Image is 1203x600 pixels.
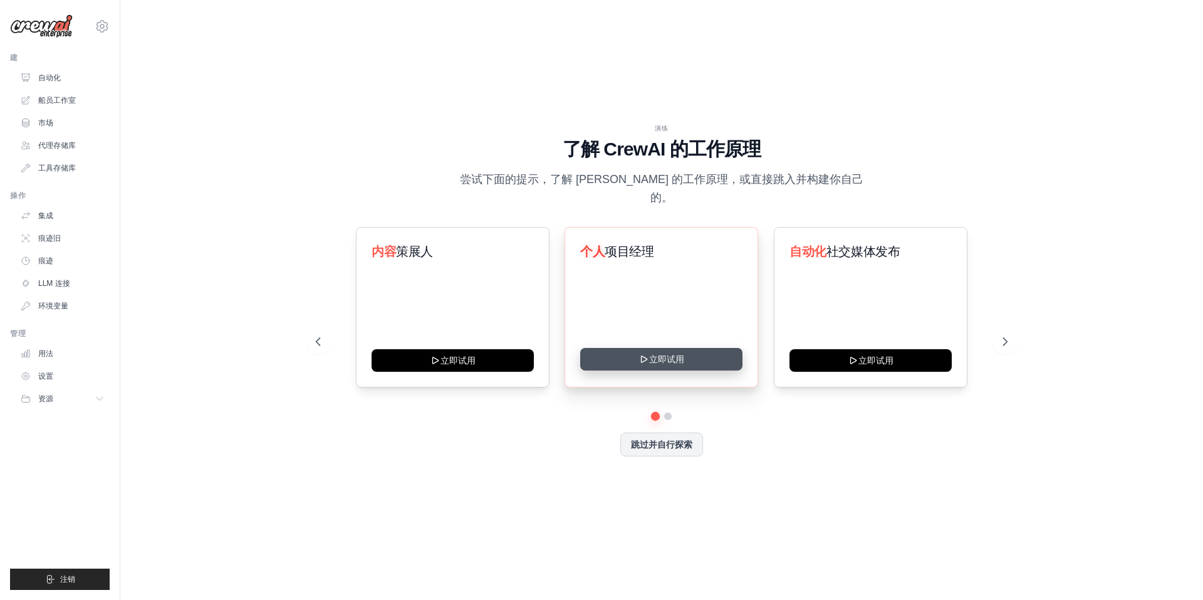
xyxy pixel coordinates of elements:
font: 市场 [38,118,53,128]
span: 社交媒体发布 [826,245,900,258]
div: 建 [10,53,110,63]
font: 环境变量 [38,301,68,311]
a: 集成 [15,206,110,226]
a: 船员工作室 [15,90,110,110]
font: 代理存储库 [38,140,76,150]
font: 用法 [38,349,53,359]
button: 立即试用 [789,349,952,372]
div: 演练 [316,124,1008,133]
span: 项目经理 [605,245,654,258]
span: 个人 [580,245,605,258]
font: 痕迹 [38,256,53,266]
font: 工具存储库 [38,163,76,173]
font: LLM 连接 [38,278,70,288]
h1: 了解 CrewAI 的工作原理 [316,138,1008,161]
div: 操作 [10,191,110,201]
a: LLM 连接 [15,273,110,293]
a: 代理存储库 [15,135,110,155]
div: 管理 [10,329,110,339]
a: 自动化 [15,68,110,88]
font: 立即试用 [858,354,893,367]
font: 设置 [38,371,53,381]
p: 尝试下面的提示，了解 [PERSON_NAME] 的工作原理，或直接跳入并构建你自己的。 [451,171,872,208]
font: 船员工作室 [38,95,76,105]
span: 自动化 [789,245,826,258]
img: 商标 [10,14,73,38]
button: 资源 [15,389,110,409]
button: 立即试用 [580,348,742,371]
a: 设置 [15,366,110,386]
button: 跳过并自行探索 [620,433,703,456]
button: 注销 [10,569,110,590]
a: 用法 [15,344,110,364]
span: 内容 [372,245,396,258]
a: 痕迹 [15,251,110,271]
span: 注销 [60,574,75,584]
font: 立即试用 [440,354,476,367]
a: 环境变量 [15,296,110,316]
button: 立即试用 [372,349,534,372]
span: 资源 [38,394,53,404]
a: 工具存储库 [15,158,110,178]
font: 集成 [38,211,53,221]
a: 痕迹旧 [15,228,110,248]
font: 痕迹旧 [38,233,61,243]
font: 自动化 [38,73,61,83]
span: 策展人 [396,245,433,258]
a: 市场 [15,113,110,133]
